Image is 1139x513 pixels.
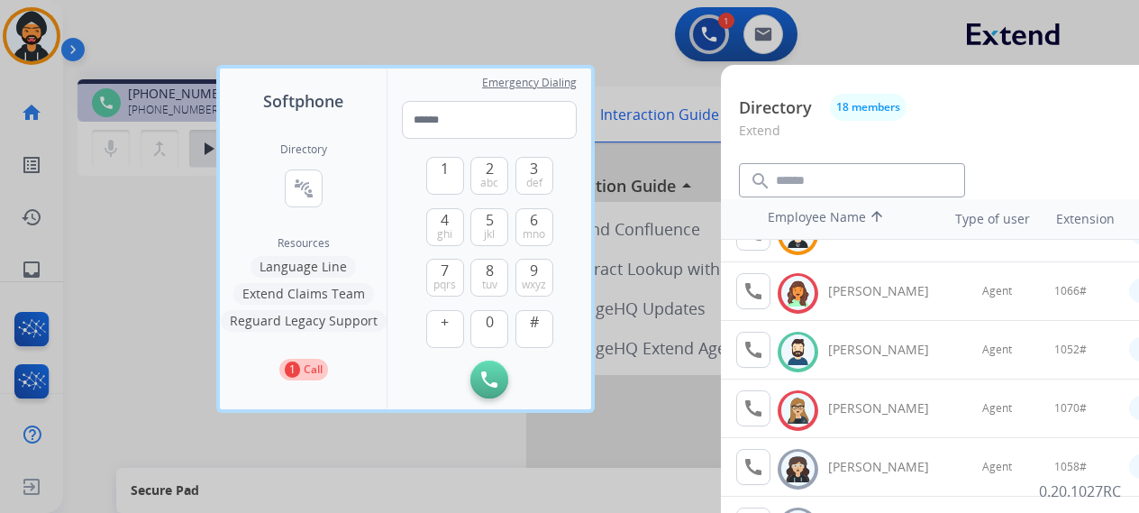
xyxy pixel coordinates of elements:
[515,259,553,297] button: 9wxyz
[426,157,464,195] button: 1
[437,227,452,242] span: ghi
[515,208,553,246] button: 6mno
[1054,401,1087,416] span: 1070#
[441,158,449,179] span: 1
[1039,481,1121,502] p: 0.20.1027RC
[930,201,1039,237] th: Type of user
[743,398,764,419] mat-icon: call
[470,259,508,297] button: 8tuv
[486,209,494,231] span: 5
[486,260,494,281] span: 8
[982,401,1012,416] span: Agent
[441,311,449,333] span: +
[304,362,323,378] p: Call
[441,209,449,231] span: 4
[470,310,508,348] button: 0
[866,208,888,230] mat-icon: arrow_upward
[441,260,449,281] span: 7
[482,76,577,90] span: Emergency Dialing
[480,176,498,190] span: abc
[481,371,497,388] img: call-button
[743,280,764,302] mat-icon: call
[828,341,949,359] div: [PERSON_NAME]
[278,236,330,251] span: Resources
[280,142,327,157] h2: Directory
[526,176,542,190] span: def
[515,157,553,195] button: 3def
[828,399,949,417] div: [PERSON_NAME]
[743,339,764,361] mat-icon: call
[785,338,811,366] img: avatar
[530,311,539,333] span: #
[743,456,764,478] mat-icon: call
[982,284,1012,298] span: Agent
[482,278,497,292] span: tuv
[1054,284,1087,298] span: 1066#
[470,157,508,195] button: 2abc
[293,178,314,199] mat-icon: connect_without_contact
[426,208,464,246] button: 4ghi
[285,362,300,378] p: 1
[828,282,949,300] div: [PERSON_NAME]
[828,458,949,476] div: [PERSON_NAME]
[530,158,538,179] span: 3
[484,227,495,242] span: jkl
[522,278,546,292] span: wxyz
[530,260,538,281] span: 9
[1047,201,1124,237] th: Extension
[279,359,328,380] button: 1Call
[982,343,1012,357] span: Agent
[759,199,921,239] th: Employee Name
[785,455,811,483] img: avatar
[785,397,811,425] img: avatar
[426,310,464,348] button: +
[486,311,494,333] span: 0
[515,310,553,348] button: #
[251,256,356,278] button: Language Line
[750,170,771,192] mat-icon: search
[739,96,812,120] p: Directory
[530,209,538,231] span: 6
[433,278,456,292] span: pqrs
[233,283,374,305] button: Extend Claims Team
[785,279,811,307] img: avatar
[263,88,343,114] span: Softphone
[523,227,545,242] span: mno
[426,259,464,297] button: 7pqrs
[830,94,907,121] button: 18 members
[221,310,387,332] button: Reguard Legacy Support
[982,460,1012,474] span: Agent
[1054,460,1087,474] span: 1058#
[470,208,508,246] button: 5jkl
[1054,343,1087,357] span: 1052#
[486,158,494,179] span: 2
